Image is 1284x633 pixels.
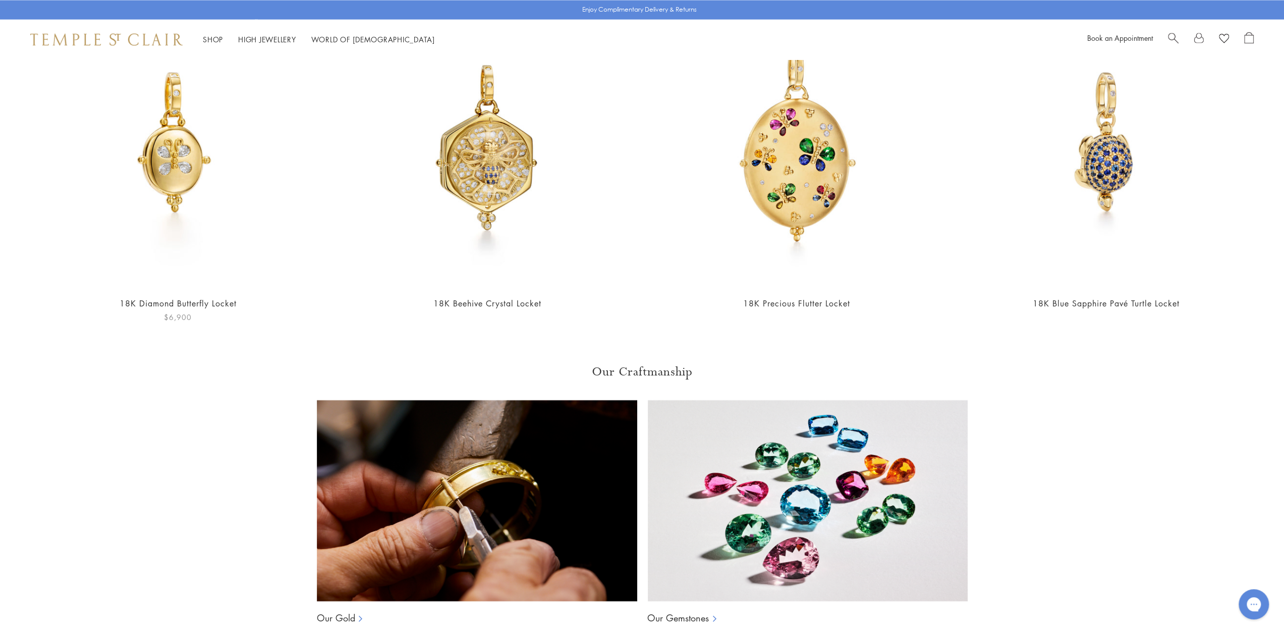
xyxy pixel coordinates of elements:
a: Our Gold [317,611,355,623]
h3: Our Craftmanship [317,363,968,379]
span: $6,900 [164,311,192,323]
p: Enjoy Complimentary Delivery & Returns [582,5,697,15]
a: Search [1168,32,1179,47]
a: 18K Diamond Butterfly Locket [120,297,237,308]
a: View Wishlist [1219,32,1229,47]
img: Ball Chains [317,400,637,601]
a: Book an Appointment [1087,33,1153,43]
iframe: Gorgias live chat messenger [1234,586,1274,623]
a: Our Gemstones [647,611,709,623]
a: High JewelleryHigh Jewellery [238,34,296,44]
a: 18K Blue Sapphire Pavé Turtle Locket [1033,297,1180,308]
a: World of [DEMOGRAPHIC_DATA]World of [DEMOGRAPHIC_DATA] [311,34,435,44]
a: Open Shopping Bag [1244,32,1254,47]
nav: Main navigation [203,33,435,46]
img: Ball Chains [647,400,968,601]
img: Temple St. Clair [30,33,183,45]
a: ShopShop [203,34,223,44]
a: 18K Precious Flutter Locket [743,297,850,308]
a: 18K Beehive Crystal Locket [433,297,541,308]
